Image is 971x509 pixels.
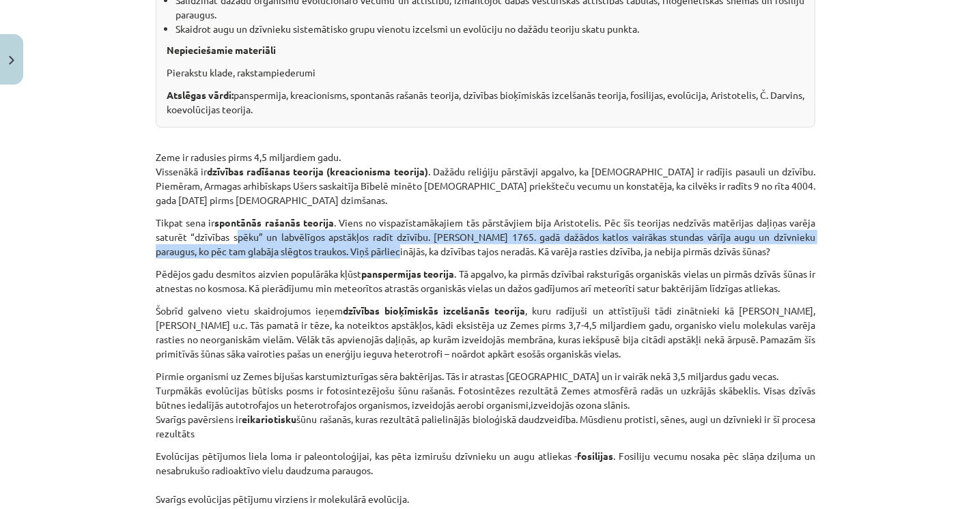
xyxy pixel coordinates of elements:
[361,267,454,280] strong: panspermijas teorija
[156,304,815,361] p: Šobrīd galveno vietu skaidrojumos ieņem , kuru radījuši un attīstījuši tādi zinātnieki kā [PERSON...
[343,304,525,317] strong: dzīvības bioķīmiskās izcelšanās teorija
[167,66,804,80] p: Pierakstu klade, rakstampiederumi
[214,216,333,229] strong: spontānās rašanās teorija
[156,369,815,441] p: Pirmie organismi uz Zemes bijušas karstumizturīgas sēra baktērijas. Tās ir atrastas [GEOGRAPHIC_D...
[207,165,428,177] strong: dzīvības radīšanas teorija (kreacionisma teorija)
[167,89,234,101] strong: Atslēgas vārdi:
[9,56,14,65] img: icon-close-lesson-0947bae3869378f0d4975bcd49f059093ad1ed9edebbc8119c70593378902aed.svg
[242,413,296,425] strong: eikariotisku
[156,150,815,207] p: Zeme ir radusies pirms 4,5 miljardiem gadu. Vissenākā ir . Dažādu reliģiju pārstāvji apgalvo, ka ...
[577,450,613,462] strong: fosilijas
[156,267,815,295] p: Pēdējos gadu desmitos aizvien populārāka kļūst . Tā apgalvo, ka pirmās dzīvībai raksturīgās organ...
[167,44,276,56] strong: Nepieciešamie materiāli
[156,216,815,259] p: Tikpat sena ir . Viens no vispazīstamākajiem tās pārstāvjiem bija Aristotelis. Pēc šīs teorijas n...
[175,22,804,36] li: Skaidrot augu un dzīvnieku sistemātisko grupu vienotu izcelsmi un evolūciju no dažādu teoriju ska...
